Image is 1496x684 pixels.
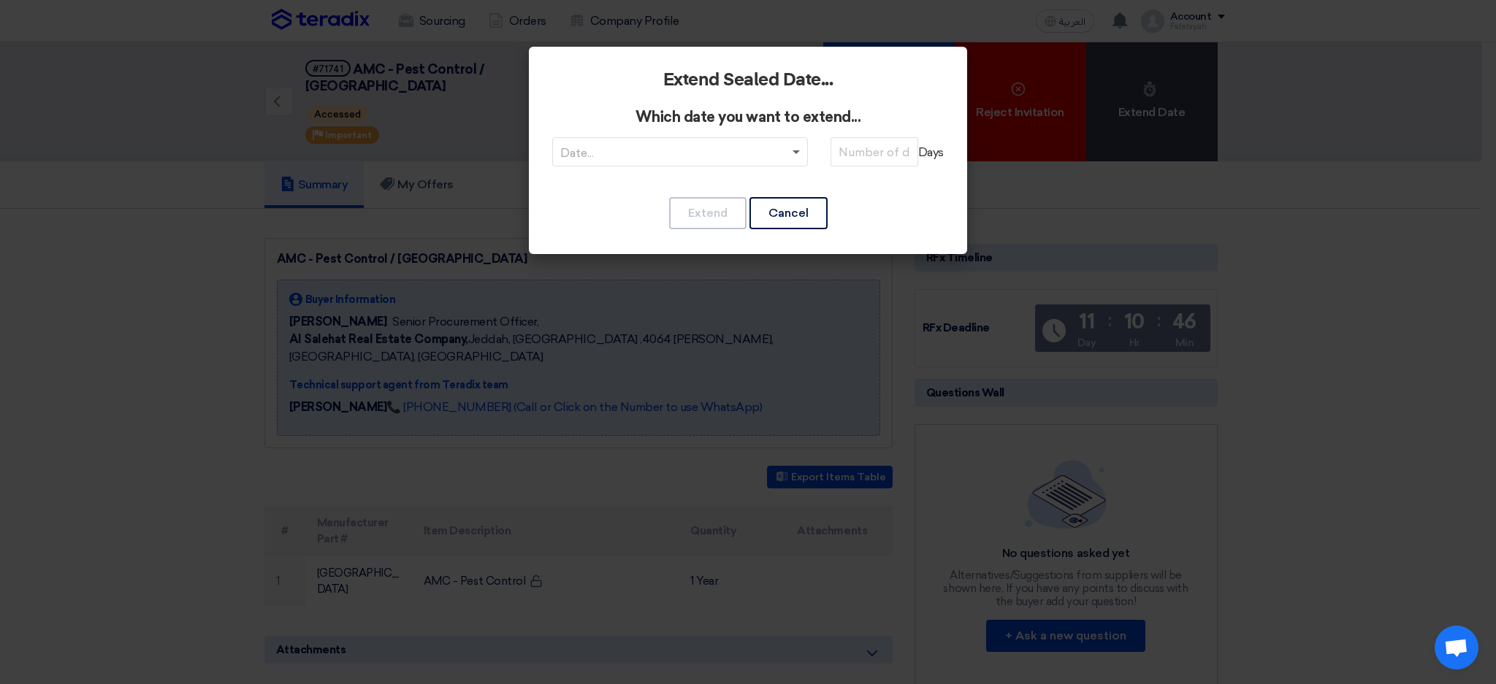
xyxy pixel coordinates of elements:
button: Extend [669,197,747,229]
input: Number of days... [831,137,918,166]
button: Cancel [749,197,828,229]
span: Days [831,137,944,166]
h3: Which date you want to extend... [552,108,944,126]
div: Open chat [1435,626,1478,669]
h2: Extend Sealed Date... [552,70,944,91]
